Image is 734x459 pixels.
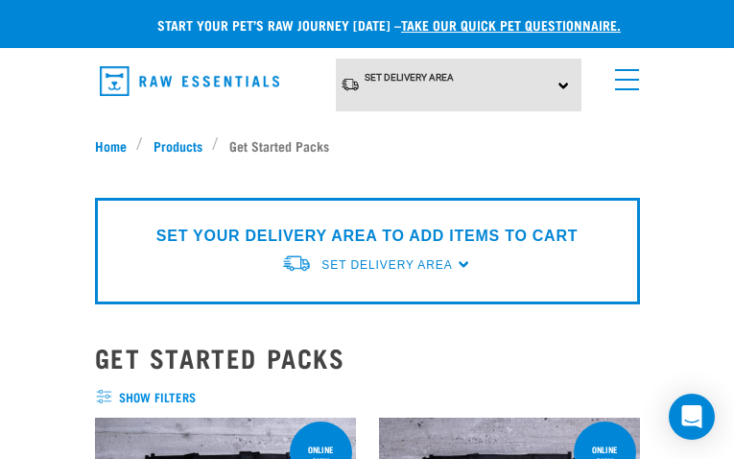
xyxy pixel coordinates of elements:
[365,72,454,83] span: Set Delivery Area
[605,58,640,92] a: menu
[100,66,279,96] img: Raw Essentials Logo
[95,135,640,156] nav: breadcrumbs
[95,343,640,373] h2: Get Started Packs
[341,77,360,92] img: van-moving.png
[156,225,578,248] p: SET YOUR DELIVERY AREA TO ADD ITEMS TO CART
[95,135,127,156] span: Home
[281,254,312,274] img: van-moving.png
[143,135,212,156] a: Products
[321,258,452,272] span: Set Delivery Area
[95,388,640,407] span: show filters
[154,135,202,156] span: Products
[95,135,137,156] a: Home
[401,21,621,28] a: take our quick pet questionnaire.
[669,394,715,440] div: Open Intercom Messenger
